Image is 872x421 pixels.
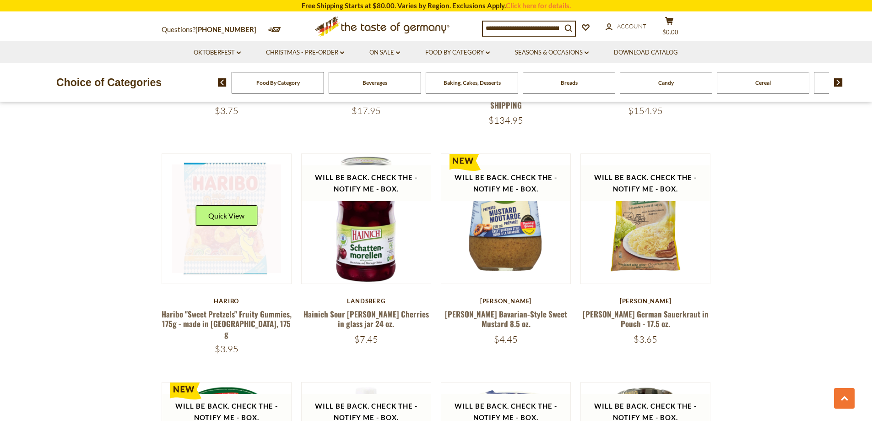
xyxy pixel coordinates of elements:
a: Oktoberfest [194,48,241,58]
a: Baking, Cakes, Desserts [444,79,501,86]
p: Questions? [162,24,263,36]
a: [PERSON_NAME] German Sauerkraut in Pouch - 17.5 oz. [583,308,709,329]
a: Food By Category [425,48,490,58]
a: Download Catalog [614,48,678,58]
a: Hainich Sour [PERSON_NAME] Cherries in glass jar 24 oz. [303,308,429,329]
span: Account [617,22,646,30]
a: Account [606,22,646,32]
img: previous arrow [218,78,227,87]
img: next arrow [834,78,843,87]
img: Kuehne Bavarian-Style Sweet Mustard 8.5 oz. [441,154,571,284]
span: $4.45 [494,334,518,345]
div: Landsberg [301,297,432,305]
button: $0.00 [656,16,683,39]
a: On Sale [369,48,400,58]
a: Click here for details. [506,1,571,10]
div: [PERSON_NAME] [441,297,571,305]
img: Kuehne German Sauerkraut in Pouch - 17.5 oz. [581,154,710,284]
a: Cereal [755,79,771,86]
a: Food By Category [256,79,300,86]
img: Haribo "Sweet Pretzels" Fruity Gummies, 175g - made in Germany, 175 g [162,154,292,284]
span: $134.95 [488,115,523,126]
a: Seasons & Occasions [515,48,589,58]
span: $17.95 [352,105,381,116]
div: [PERSON_NAME] [580,297,711,305]
span: $3.75 [215,105,238,116]
a: [PERSON_NAME] Bavarian-Style Sweet Mustard 8.5 oz. [445,308,567,329]
span: $154.95 [628,105,663,116]
span: $7.45 [354,334,378,345]
span: $0.00 [662,28,678,36]
div: Haribo [162,297,292,305]
a: [PHONE_NUMBER] [195,25,256,33]
img: Hainich Sour Morello Cherries in glass jar 24 oz. [302,154,431,284]
span: $3.65 [634,334,657,345]
button: Quick View [195,205,257,226]
a: Haribo "Sweet Pretzels" Fruity Gummies, 175g - made in [GEOGRAPHIC_DATA], 175 g [162,308,292,339]
a: Christmas - PRE-ORDER [266,48,344,58]
a: Candy [658,79,674,86]
a: Beverages [363,79,387,86]
span: $3.95 [215,343,238,355]
a: Breads [561,79,578,86]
